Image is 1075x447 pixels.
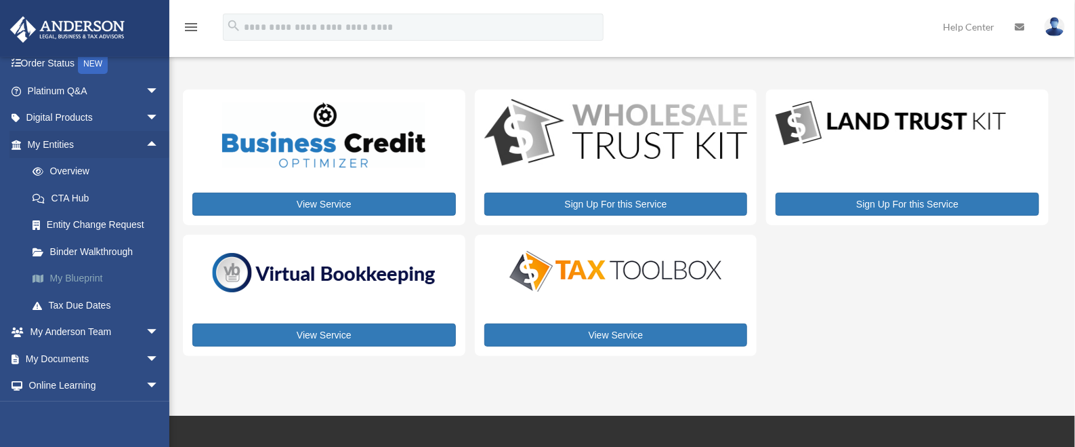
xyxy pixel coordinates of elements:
[226,18,241,33] i: search
[192,193,456,216] a: View Service
[9,319,180,346] a: My Anderson Teamarrow_drop_down
[146,104,173,132] span: arrow_drop_down
[9,50,180,78] a: Order StatusNEW
[9,399,180,426] a: Billingarrow_drop_down
[9,345,180,372] a: My Documentsarrow_drop_down
[9,77,180,104] a: Platinum Q&Aarrow_drop_down
[146,77,173,105] span: arrow_drop_down
[1045,17,1065,37] img: User Pic
[183,24,199,35] a: menu
[19,238,180,265] a: Binder Walkthrough
[19,265,180,292] a: My Blueprint
[146,131,173,159] span: arrow_drop_up
[183,19,199,35] i: menu
[6,16,129,43] img: Anderson Advisors Platinum Portal
[19,212,180,239] a: Entity Change Request
[146,372,173,400] span: arrow_drop_down
[484,324,748,347] a: View Service
[78,54,108,74] div: NEW
[9,131,180,158] a: My Entitiesarrow_drop_up
[484,193,748,216] a: Sign Up For this Service
[146,345,173,373] span: arrow_drop_down
[192,324,456,347] a: View Service
[776,99,1006,149] img: LandTrust_lgo-1.jpg
[19,184,180,212] a: CTA Hub
[19,158,180,185] a: Overview
[9,104,173,132] a: Digital Productsarrow_drop_down
[146,399,173,427] span: arrow_drop_down
[484,99,748,169] img: WS-Trust-Kit-lgo-1.jpg
[19,292,180,319] a: Tax Due Dates
[9,372,180,400] a: Online Learningarrow_drop_down
[776,193,1039,216] a: Sign Up For this Service
[146,319,173,347] span: arrow_drop_down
